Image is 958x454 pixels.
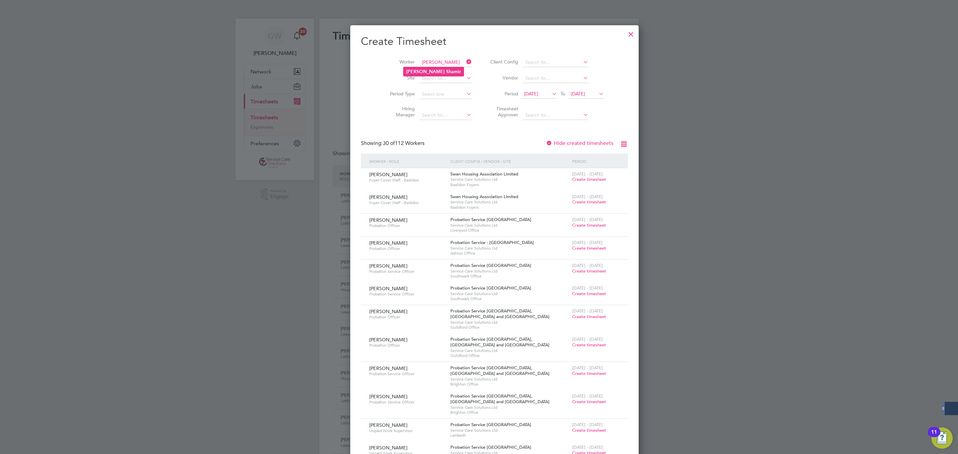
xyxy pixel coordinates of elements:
span: Unpaid Work Supervisor [369,428,445,433]
span: [DATE] - [DATE] [572,393,603,399]
span: Probation Officer [369,343,445,348]
span: Probation Service [GEOGRAPHIC_DATA], [GEOGRAPHIC_DATA] and [GEOGRAPHIC_DATA] [450,336,550,348]
span: Service Care Solutions Ltd [450,199,569,205]
div: Client Config / Vendor / Site [449,154,570,169]
span: Probation Service [GEOGRAPHIC_DATA] [450,444,531,450]
span: Guildford Office [450,325,569,330]
span: Probation Service [GEOGRAPHIC_DATA] [450,422,531,427]
span: Create timesheet [572,342,606,348]
label: Timesheet Approver [488,106,518,118]
span: Service Care Solutions Ltd [450,428,569,433]
label: Site [385,75,415,81]
span: Create timesheet [572,199,606,205]
span: Probation Service [GEOGRAPHIC_DATA] [450,263,531,268]
div: Showing [361,140,426,147]
span: 30 of [383,140,395,147]
span: Brighton Office [450,382,569,387]
span: Swan Housing Association Limited [450,171,518,177]
span: Create timesheet [572,427,606,433]
div: 11 [931,432,937,441]
span: Service Care Solutions Ltd [450,377,569,382]
span: [PERSON_NAME] [369,285,407,291]
span: Probation Officer [369,223,445,228]
span: [DATE] - [DATE] [572,422,603,427]
span: Probation Service [GEOGRAPHIC_DATA], [GEOGRAPHIC_DATA] and [GEOGRAPHIC_DATA] [450,365,550,376]
span: [PERSON_NAME] [369,194,407,200]
span: To [559,89,567,98]
span: Basildon Foyers [450,205,569,210]
span: Probation Service [GEOGRAPHIC_DATA], [GEOGRAPHIC_DATA] and [GEOGRAPHIC_DATA] [450,308,550,319]
span: Service Care Solutions Ltd [450,348,569,353]
span: Create timesheet [572,245,606,251]
span: [PERSON_NAME] [369,217,407,223]
span: Guildford Office [450,353,569,358]
span: Foyer Cover Staff - Basildon [369,177,445,183]
b: [PERSON_NAME] [406,69,445,74]
span: Ashton Office [450,251,569,256]
span: [DATE] - [DATE] [572,336,603,342]
span: Southwark Office [450,296,569,301]
span: Create timesheet [572,371,606,376]
span: [PERSON_NAME] [369,263,407,269]
span: [DATE] - [DATE] [572,217,603,222]
span: Probation Service Officer [369,371,445,377]
label: Client Config [488,59,518,65]
span: [DATE] - [DATE] [572,308,603,314]
input: Search for... [523,74,588,83]
span: [DATE] - [DATE] [572,365,603,371]
span: [DATE] - [DATE] [572,444,603,450]
span: Service Care Solutions Ltd [450,291,569,296]
span: Foyer Cover Staff - Basildon [369,200,445,205]
span: [DATE] [571,91,585,97]
label: Hiring Manager [385,106,415,118]
label: Vendor [488,75,518,81]
input: Search for... [523,58,588,67]
input: Search for... [523,111,588,120]
span: [DATE] - [DATE] [572,285,603,291]
span: Create timesheet [572,176,606,182]
input: Search for... [419,111,472,120]
input: Select one [419,90,472,99]
label: Hide created timesheets [546,140,613,147]
span: [PERSON_NAME] [369,422,407,428]
span: Service Care Solutions Ltd [450,269,569,274]
span: [PERSON_NAME] [369,394,407,399]
span: 112 Workers [383,140,424,147]
input: Search for... [419,74,472,83]
span: Brighton Office [450,410,569,415]
span: Southwark Office [450,274,569,279]
span: [PERSON_NAME] [369,337,407,343]
span: Swan Housing Association Limited [450,194,518,199]
span: Service Care Solutions Ltd [450,320,569,325]
span: [DATE] - [DATE] [572,263,603,268]
span: Service Care Solutions Ltd [450,405,569,410]
span: [DATE] - [DATE] [572,171,603,177]
span: Create timesheet [572,222,606,228]
span: Create timesheet [572,399,606,404]
span: Probation Officer [369,246,445,251]
span: [PERSON_NAME] [369,445,407,451]
span: Probation Service - [GEOGRAPHIC_DATA] [450,240,534,245]
span: Liverpool Office [450,228,569,233]
span: Probation Service [GEOGRAPHIC_DATA] [450,285,531,291]
h2: Create Timesheet [361,35,628,49]
span: [PERSON_NAME] [369,308,407,314]
span: Basildon Foyers [450,182,569,187]
span: Probation Service Officer [369,291,445,297]
span: Lambeth [450,433,569,438]
span: Probation Officer [369,314,445,320]
input: Search for... [419,58,472,67]
label: Period [488,91,518,97]
span: Create timesheet [572,268,606,274]
span: Service Care Solutions Ltd [450,223,569,228]
b: Shamir [446,69,461,74]
span: Create timesheet [572,291,606,296]
label: Period Type [385,91,415,97]
span: Probation Service [GEOGRAPHIC_DATA], [GEOGRAPHIC_DATA] and [GEOGRAPHIC_DATA] [450,393,550,404]
label: Worker [385,59,415,65]
div: Worker / Role [368,154,449,169]
span: [DATE] [524,91,538,97]
span: [DATE] - [DATE] [572,240,603,245]
div: Period [570,154,621,169]
span: Probation Service Officer [369,269,445,274]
